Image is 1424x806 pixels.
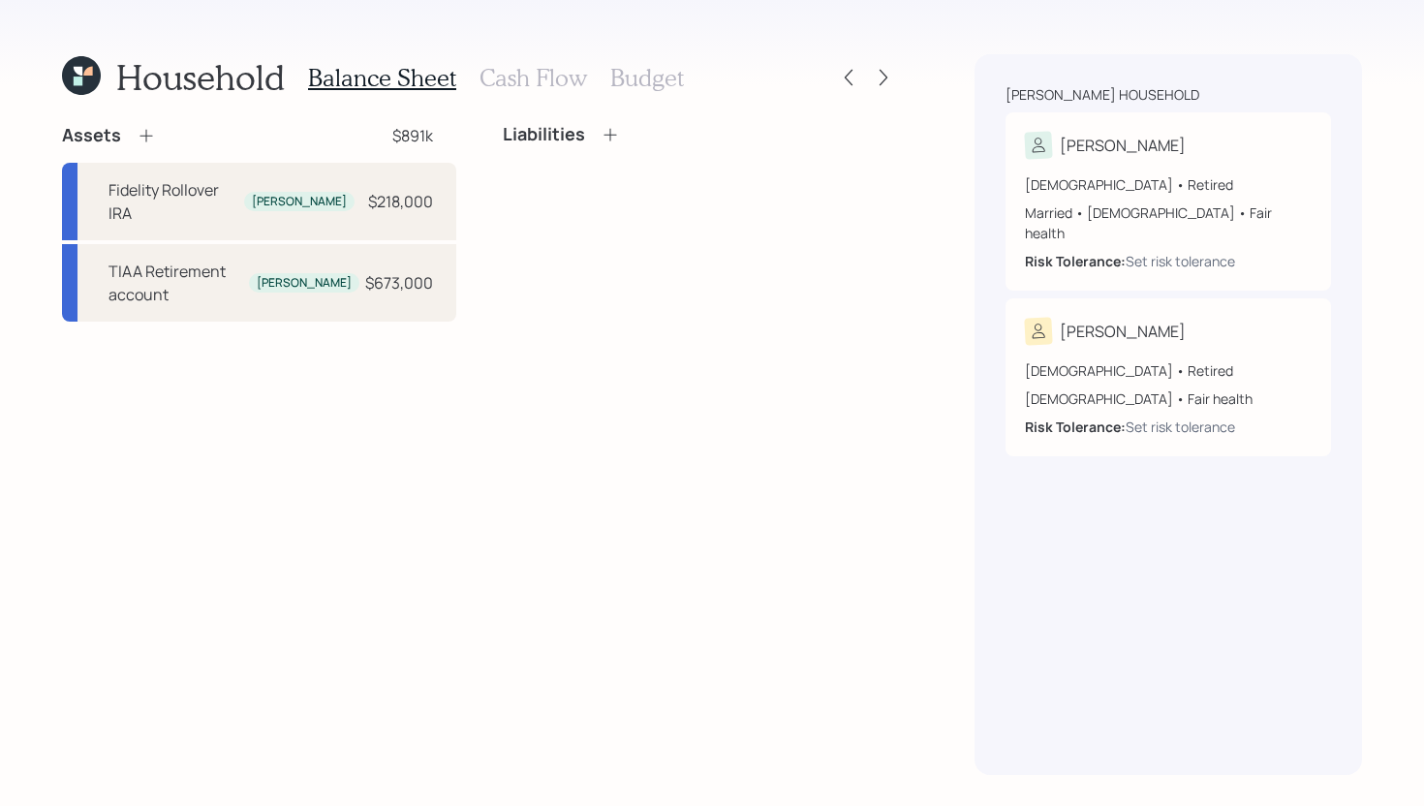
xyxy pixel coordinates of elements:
div: [PERSON_NAME] [257,275,352,292]
div: $673,000 [365,271,433,294]
b: Risk Tolerance: [1025,418,1126,436]
h4: Liabilities [503,124,585,145]
div: [PERSON_NAME] household [1006,85,1199,105]
h3: Budget [610,64,684,92]
b: Risk Tolerance: [1025,252,1126,270]
h4: Assets [62,125,121,146]
h1: Household [116,56,285,98]
div: [PERSON_NAME] [1060,134,1186,157]
div: $891k [392,124,433,147]
div: Set risk tolerance [1126,251,1235,271]
div: [DEMOGRAPHIC_DATA] • Retired [1025,360,1312,381]
div: $218,000 [368,190,433,213]
div: Married • [DEMOGRAPHIC_DATA] • Fair health [1025,202,1312,243]
div: [PERSON_NAME] [1060,320,1186,343]
div: Set risk tolerance [1126,417,1235,437]
div: [PERSON_NAME] [252,194,347,210]
h3: Balance Sheet [308,64,456,92]
div: Fidelity Rollover IRA [108,178,236,225]
h3: Cash Flow [480,64,587,92]
div: TIAA Retirement account [108,260,241,306]
div: [DEMOGRAPHIC_DATA] • Fair health [1025,388,1312,409]
div: [DEMOGRAPHIC_DATA] • Retired [1025,174,1312,195]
